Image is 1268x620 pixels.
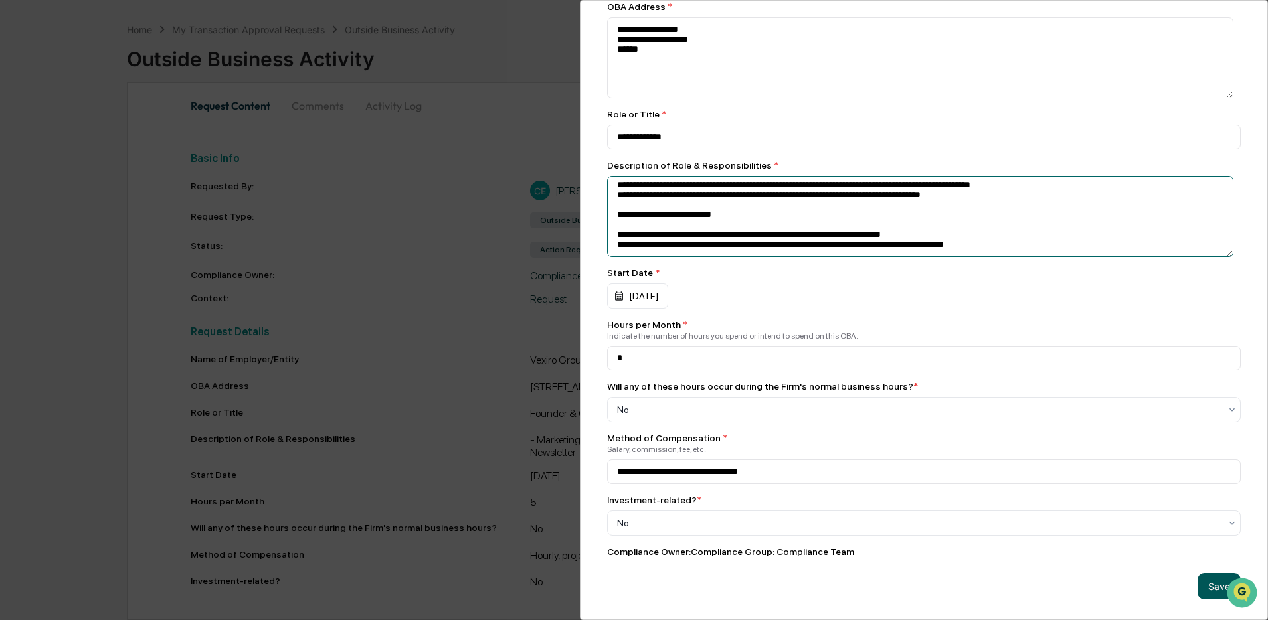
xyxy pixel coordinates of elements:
[13,169,24,179] div: 🖐️
[607,268,1241,278] div: Start Date
[132,225,161,235] span: Pylon
[35,60,219,74] input: Clear
[1225,576,1261,612] iframe: Open customer support
[607,445,1241,454] div: Salary, commission, fee, etc.
[8,162,91,186] a: 🖐️Preclearance
[607,331,1241,341] div: Indicate the number of hours you spend or intend to spend on this OBA.
[607,109,1241,119] div: Role or Title
[226,106,242,121] button: Start new chat
[91,162,170,186] a: 🗄️Attestations
[1198,573,1241,599] button: Save
[27,167,86,181] span: Preclearance
[94,224,161,235] a: Powered byPylon
[607,381,918,392] div: Will any of these hours occur during the Firm's normal business hours?
[607,546,1241,557] div: Compliance Owner : Compliance Group: Compliance Team
[607,160,1241,171] div: Description of Role & Responsibilities
[27,193,84,206] span: Data Lookup
[8,187,89,211] a: 🔎Data Lookup
[607,495,701,505] div: Investment-related?
[607,1,1241,12] div: OBA Address
[13,28,242,49] p: How can we help?
[96,169,107,179] div: 🗄️
[45,115,168,125] div: We're available if you need us!
[13,102,37,125] img: 1746055101610-c473b297-6a78-478c-a979-82029cc54cd1
[13,194,24,204] div: 🔎
[110,167,165,181] span: Attestations
[607,433,1241,443] div: Method of Compensation
[607,319,1241,330] div: Hours per Month
[45,102,218,115] div: Start new chat
[607,283,668,309] div: [DATE]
